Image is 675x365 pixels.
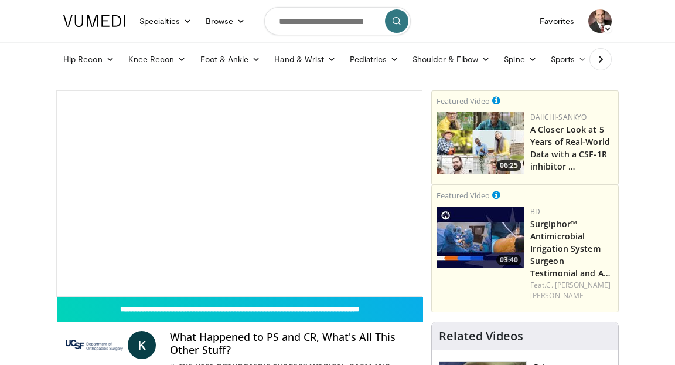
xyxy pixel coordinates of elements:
a: Spine [497,48,543,71]
img: The UCSF Orthopaedic Surgery Arthritis and Joint Replacement Center [66,331,123,359]
a: Knee Recon [121,48,193,71]
a: Hip Recon [56,48,121,71]
img: 93c22cae-14d1-47f0-9e4a-a244e824b022.png.150x105_q85_crop-smart_upscale.jpg [437,112,524,174]
a: Specialties [132,9,199,33]
a: Sports [544,48,594,71]
img: Avatar [588,9,612,33]
a: Daiichi-Sankyo [530,112,587,122]
a: C. [PERSON_NAME] [PERSON_NAME] [530,280,611,300]
a: Foot & Ankle [193,48,268,71]
a: A Closer Look at 5 Years of Real-World Data with a CSF-1R inhibitor … [530,124,610,172]
a: BD [530,207,540,217]
a: 03:40 [437,207,524,268]
small: Featured Video [437,190,490,201]
a: K [128,331,156,359]
a: Browse [199,9,253,33]
div: Feat. [530,280,613,301]
a: Shoulder & Elbow [405,48,497,71]
a: Favorites [533,9,581,33]
span: 03:40 [496,255,521,265]
h4: Related Videos [439,329,523,343]
a: Pediatrics [343,48,405,71]
a: 06:25 [437,112,524,174]
h4: What Happened to PS and CR, What's All This Other Stuff? [170,331,413,356]
a: Hand & Wrist [267,48,343,71]
span: 06:25 [496,160,521,171]
img: 70422da6-974a-44ac-bf9d-78c82a89d891.150x105_q85_crop-smart_upscale.jpg [437,207,524,268]
video-js: Video Player [57,91,422,296]
small: Featured Video [437,96,490,106]
input: Search topics, interventions [264,7,411,35]
a: Surgiphor™ Antimicrobial Irrigation System Surgeon Testimonial and A… [530,218,611,279]
img: VuMedi Logo [63,15,125,27]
